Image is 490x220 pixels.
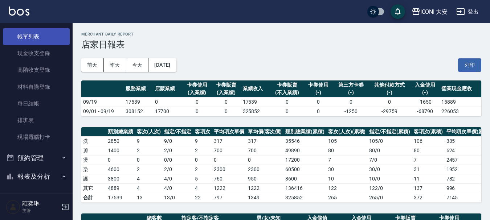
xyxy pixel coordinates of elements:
td: 7 [412,155,445,165]
td: 22 [193,193,212,202]
div: 第三方卡券 [335,81,367,89]
div: (不入業績) [272,89,302,96]
td: 122 / 0 [367,183,412,193]
button: 登出 [453,5,481,18]
td: 11 [412,174,445,183]
td: 700 [212,146,246,155]
th: 服務業績 [124,80,153,97]
td: 4 [135,174,163,183]
img: Person [6,200,20,214]
td: 80 [412,146,445,155]
td: 700 [246,146,284,155]
td: 0 [369,97,411,107]
td: 0 [333,97,369,107]
td: 308152 [124,107,153,116]
td: 1222 [212,183,246,193]
td: 2 [135,165,163,174]
td: 2300 [246,165,284,174]
td: 17539 [106,193,135,202]
td: 7 / 0 [367,155,412,165]
div: (-) [412,89,438,96]
td: 0 [153,97,183,107]
th: 客項次 [193,127,212,137]
td: -1650 [410,97,440,107]
a: 現場電腦打卡 [3,129,70,145]
td: 2 [135,146,163,155]
button: 列印 [458,58,481,72]
td: 30 / 0 [367,165,412,174]
td: 洗 [81,136,106,146]
th: 單均價(客次價) [246,127,284,137]
a: 帳單列表 [3,28,70,45]
td: 372 [412,193,445,202]
td: 2 [193,146,212,155]
td: 105 / 0 [367,136,412,146]
th: 指定/不指定(累積) [367,127,412,137]
div: (-) [335,89,367,96]
td: 17539 [124,97,153,107]
td: -68790 [410,107,440,116]
div: 入金使用 [412,81,438,89]
div: (-) [371,89,409,96]
td: 2850 [106,136,135,146]
td: 2 / 0 [162,146,193,155]
td: 9 [193,136,212,146]
td: 325852 [241,107,270,116]
td: 10 [326,174,368,183]
a: 現金收支登錄 [3,45,70,62]
td: 09/19 [81,97,124,107]
td: 317 [212,136,246,146]
td: 122 [326,183,368,193]
img: Logo [9,7,29,16]
button: 前天 [81,58,104,72]
button: 預約管理 [3,149,70,167]
td: 1222 [246,183,284,193]
div: ICONI 大安 [420,7,448,16]
th: 平均項次單價 [212,127,246,137]
td: 60500 [283,165,326,174]
td: 0 [212,155,246,165]
table: a dense table [81,80,481,116]
td: 10 / 0 [367,174,412,183]
td: 950 [246,174,284,183]
td: 15889 [440,97,481,107]
td: 226053 [440,107,481,116]
td: 35546 [283,136,326,146]
td: 137 [412,183,445,193]
td: 30 [326,165,368,174]
td: 17700 [153,107,183,116]
a: 材料自購登錄 [3,79,70,95]
th: 客項次(累積) [412,127,445,137]
td: 13 [135,193,163,202]
a: 每日結帳 [3,95,70,112]
td: 2 / 0 [162,165,193,174]
div: 卡券使用 [184,81,210,89]
th: 客次(人次)(累積) [326,127,368,137]
td: 0 [182,107,212,116]
td: 0 [193,155,212,165]
td: 0 [106,155,135,165]
td: 0 [304,97,333,107]
td: 燙 [81,155,106,165]
td: 7 [326,155,368,165]
th: 類別總業績(累積) [283,127,326,137]
td: 4600 [106,165,135,174]
td: 其它 [81,183,106,193]
td: 0 [135,155,163,165]
td: 1400 [106,146,135,155]
td: 265/0 [367,193,412,202]
td: 剪 [81,146,106,155]
td: 4 [135,183,163,193]
p: 主管 [22,207,59,214]
td: 0 [212,97,241,107]
td: 0 / 0 [162,155,193,165]
div: (-) [306,89,331,96]
th: 指定/不指定 [162,127,193,137]
div: 其他付款方式 [371,81,409,89]
button: 昨天 [104,58,126,72]
td: 106 [412,136,445,146]
td: 3800 [106,174,135,183]
td: 0 [304,107,333,116]
td: 265 [326,193,368,202]
button: ICONI 大安 [409,4,451,19]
